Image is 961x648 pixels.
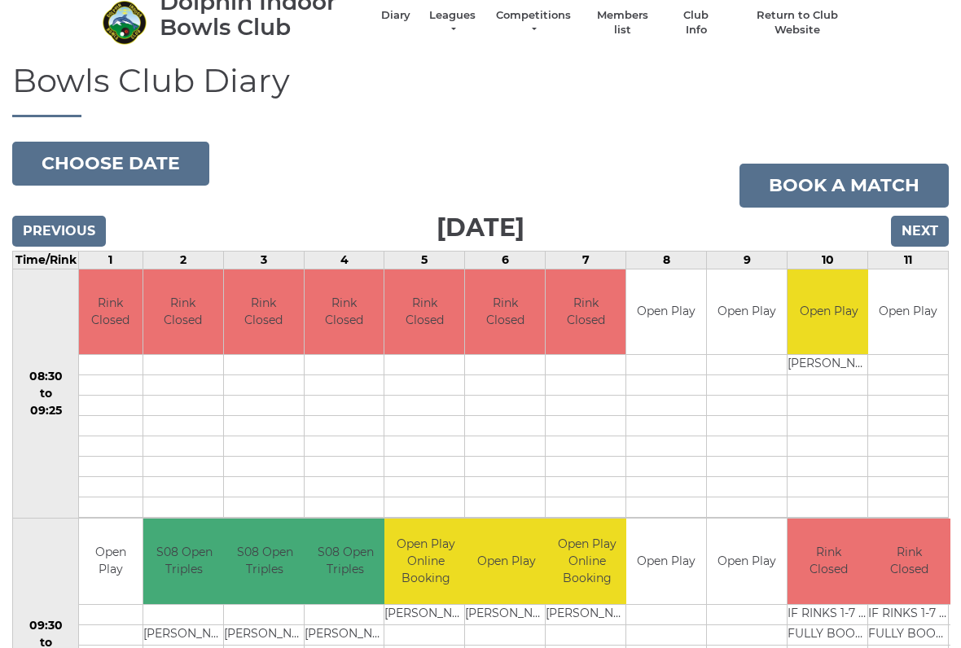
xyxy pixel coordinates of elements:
[12,63,949,117] h1: Bowls Club Diary
[788,251,868,269] td: 10
[788,519,870,604] td: Rink Closed
[143,519,226,604] td: S08 Open Triples
[788,355,870,375] td: [PERSON_NAME]
[384,269,464,355] td: Rink Closed
[79,251,143,269] td: 1
[427,8,478,37] a: Leagues
[707,251,788,269] td: 9
[739,164,949,208] a: Book a match
[224,624,306,645] td: [PERSON_NAME]
[788,624,870,645] td: FULLY BOOKED
[626,269,706,355] td: Open Play
[494,8,573,37] a: Competitions
[224,519,306,604] td: S08 Open Triples
[13,269,79,519] td: 08:30 to 09:25
[868,519,950,604] td: Rink Closed
[143,251,223,269] td: 2
[79,269,143,355] td: Rink Closed
[384,519,467,604] td: Open Play Online Booking
[788,269,870,355] td: Open Play
[384,251,465,269] td: 5
[588,8,656,37] a: Members list
[626,251,707,269] td: 8
[465,269,545,355] td: Rink Closed
[868,604,950,624] td: IF RINKS 1-7 ARE
[546,519,628,604] td: Open Play Online Booking
[305,624,387,645] td: [PERSON_NAME]
[707,269,787,355] td: Open Play
[12,216,106,247] input: Previous
[546,251,626,269] td: 7
[13,251,79,269] td: Time/Rink
[673,8,720,37] a: Club Info
[224,269,304,355] td: Rink Closed
[465,251,546,269] td: 6
[304,251,384,269] td: 4
[465,604,547,624] td: [PERSON_NAME]
[707,519,787,604] td: Open Play
[868,624,950,645] td: FULLY BOOKED
[546,604,628,624] td: [PERSON_NAME]
[868,251,949,269] td: 11
[79,519,143,604] td: Open Play
[12,142,209,186] button: Choose date
[143,269,223,355] td: Rink Closed
[384,604,467,624] td: [PERSON_NAME]
[223,251,304,269] td: 3
[381,8,410,23] a: Diary
[305,269,384,355] td: Rink Closed
[626,519,706,604] td: Open Play
[788,604,870,624] td: IF RINKS 1-7 ARE
[143,624,226,645] td: [PERSON_NAME]
[305,519,387,604] td: S08 Open Triples
[465,519,547,604] td: Open Play
[546,269,625,355] td: Rink Closed
[868,269,948,355] td: Open Play
[891,216,949,247] input: Next
[736,8,859,37] a: Return to Club Website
